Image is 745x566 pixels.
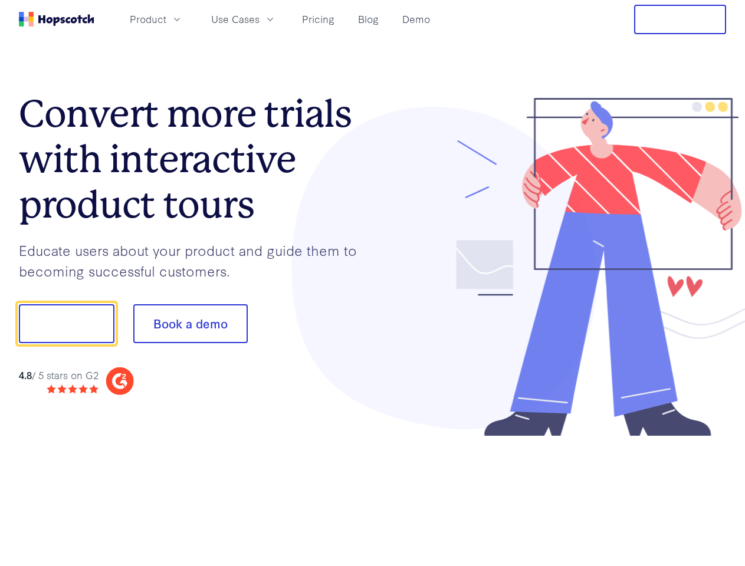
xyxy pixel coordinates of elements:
button: Use Cases [204,9,283,29]
p: Educate users about your product and guide them to becoming successful customers. [19,240,373,281]
span: Use Cases [211,12,260,27]
a: Blog [353,9,383,29]
h1: Convert more trials with interactive product tours [19,91,373,227]
button: Book a demo [133,304,248,343]
a: Demo [398,9,435,29]
button: Free Trial [634,5,726,34]
a: Pricing [297,9,339,29]
strong: 4.8 [19,368,32,381]
button: Show me! [19,304,114,343]
button: Product [123,9,190,29]
div: / 5 stars on G2 [19,368,99,383]
a: Home [19,12,94,27]
span: Product [130,12,166,27]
